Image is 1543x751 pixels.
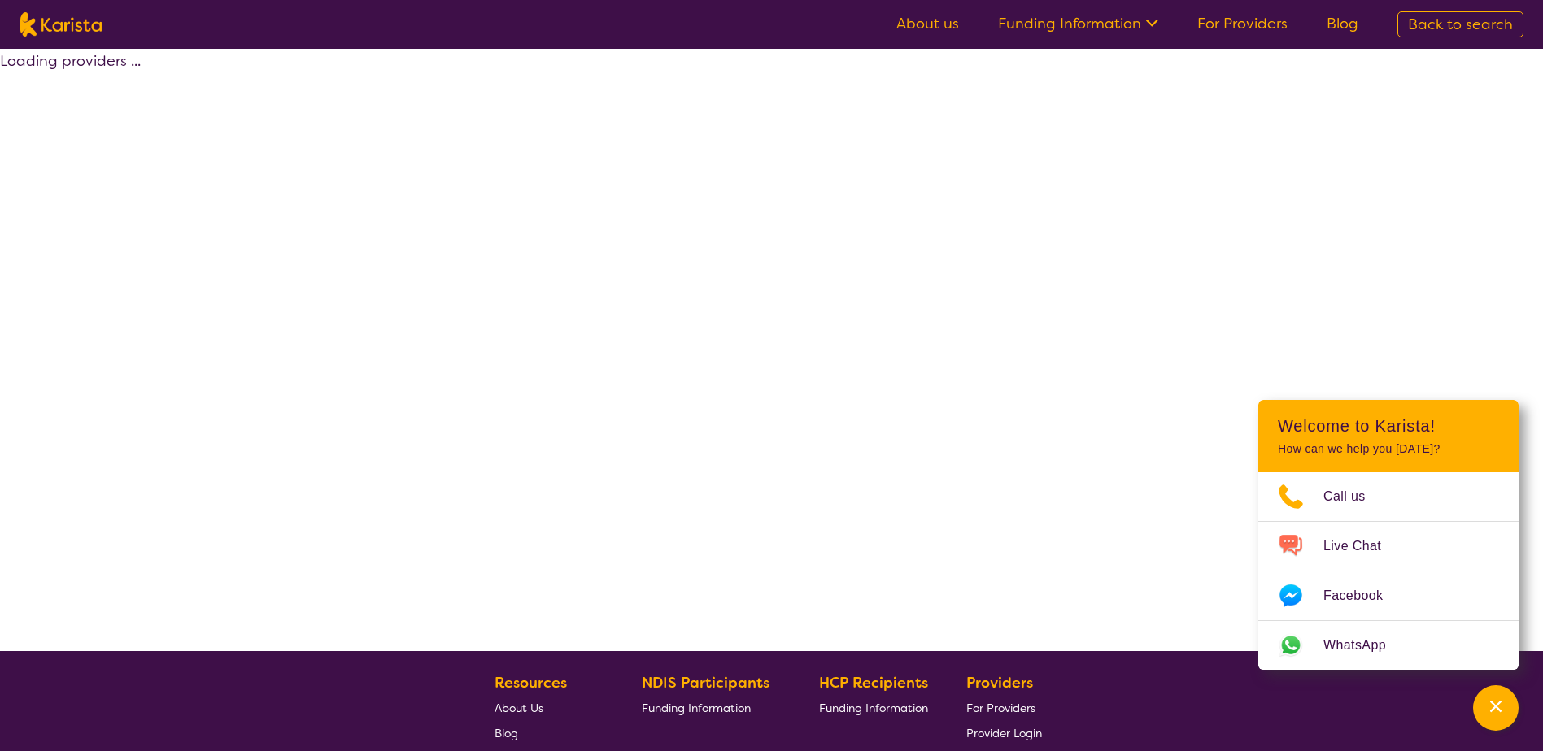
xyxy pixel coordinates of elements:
b: Resources [495,673,567,692]
span: Facebook [1323,584,1402,608]
b: Providers [966,673,1033,692]
a: For Providers [1197,14,1288,33]
a: Funding Information [998,14,1158,33]
a: Web link opens in a new tab. [1258,621,1519,670]
span: Blog [495,726,518,740]
a: Blog [1327,14,1358,33]
span: Back to search [1408,15,1513,34]
a: Funding Information [819,695,928,720]
img: Karista logo [20,12,102,37]
div: Channel Menu [1258,400,1519,670]
ul: Choose channel [1258,472,1519,670]
a: Blog [495,720,604,745]
p: How can we help you [DATE]? [1278,442,1499,456]
a: Back to search [1397,11,1523,37]
span: For Providers [966,701,1035,715]
a: For Providers [966,695,1042,720]
a: Provider Login [966,720,1042,745]
button: Channel Menu [1473,685,1519,731]
h2: Welcome to Karista! [1278,416,1499,436]
a: About us [896,14,959,33]
span: Funding Information [642,701,751,715]
a: Funding Information [642,695,782,720]
span: Call us [1323,484,1385,509]
span: Live Chat [1323,534,1401,558]
a: About Us [495,695,604,720]
span: Funding Information [819,701,928,715]
b: HCP Recipients [819,673,928,692]
span: WhatsApp [1323,633,1406,658]
b: NDIS Participants [642,673,769,692]
span: About Us [495,701,543,715]
span: Provider Login [966,726,1042,740]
